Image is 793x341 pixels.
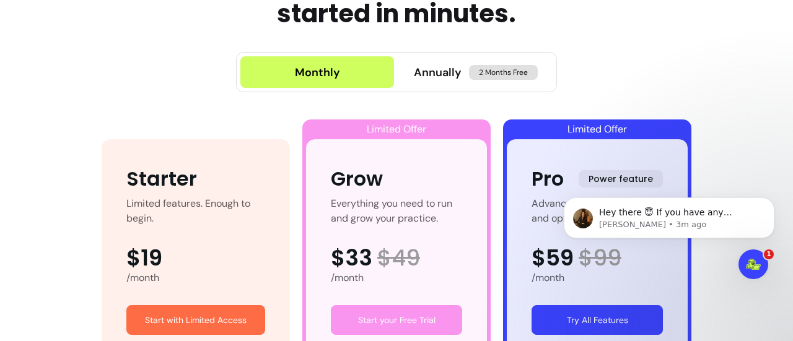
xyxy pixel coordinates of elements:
[295,64,340,81] div: Monthly
[545,171,793,308] iframe: Intercom notifications message
[331,246,372,270] span: $33
[126,246,162,270] span: $19
[126,196,265,226] div: Limited features. Enough to begin.
[579,170,663,188] span: Power feature
[532,270,663,285] div: /month
[738,249,768,279] iframe: Intercom live chat
[764,249,774,259] span: 1
[507,119,688,139] div: Limited Offer
[331,305,462,335] a: Start your Free Trial
[331,270,462,285] div: /month
[126,164,197,194] div: Starter
[331,164,383,194] div: Grow
[469,65,538,80] span: 2 Months Free
[126,305,265,335] a: Start with Limited Access
[532,305,663,335] a: Try All Features
[306,119,487,139] div: Limited Offer
[414,64,462,81] span: Annually
[532,196,663,226] div: Advanced tools for scaling and optimisation.
[126,270,265,285] div: /month
[331,196,462,226] div: Everything you need to run and grow your practice.
[532,164,564,194] div: Pro
[532,246,574,270] span: $59
[377,246,420,270] span: $ 49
